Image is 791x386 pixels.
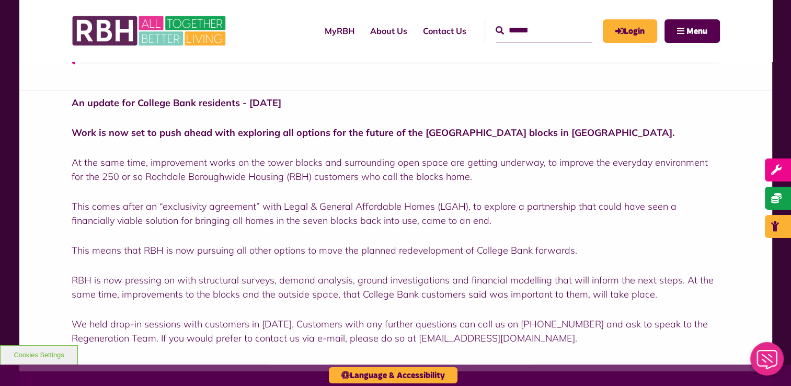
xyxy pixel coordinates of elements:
[603,19,657,43] a: MyRBH
[72,317,720,345] p: We held drop-in sessions with customers in [DATE]. Customers with any further questions can call ...
[72,97,281,109] strong: An update for College Bank residents - [DATE]
[317,17,362,45] a: MyRBH
[72,199,720,228] p: This comes after an “exclusivity agreement” with Legal & General Affordable Homes (LGAH), to expl...
[329,367,457,383] button: Language & Accessibility
[72,10,228,51] img: RBH
[664,19,720,43] button: Navigation
[72,127,674,139] strong: Work is now set to push ahead with exploring all options for the future of the [GEOGRAPHIC_DATA] ...
[744,339,791,386] iframe: Netcall Web Assistant for live chat
[362,17,415,45] a: About Us
[415,17,474,45] a: Contact Us
[72,243,720,257] p: This means that RBH is now pursuing all other options to move the planned redevelopment of Colleg...
[686,27,707,36] span: Menu
[496,19,592,42] input: Search
[72,155,720,184] p: At the same time, improvement works on the tower blocks and surrounding open space are getting un...
[72,273,720,301] p: RBH is now pressing on with structural surveys, demand analysis, ground investigations and financ...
